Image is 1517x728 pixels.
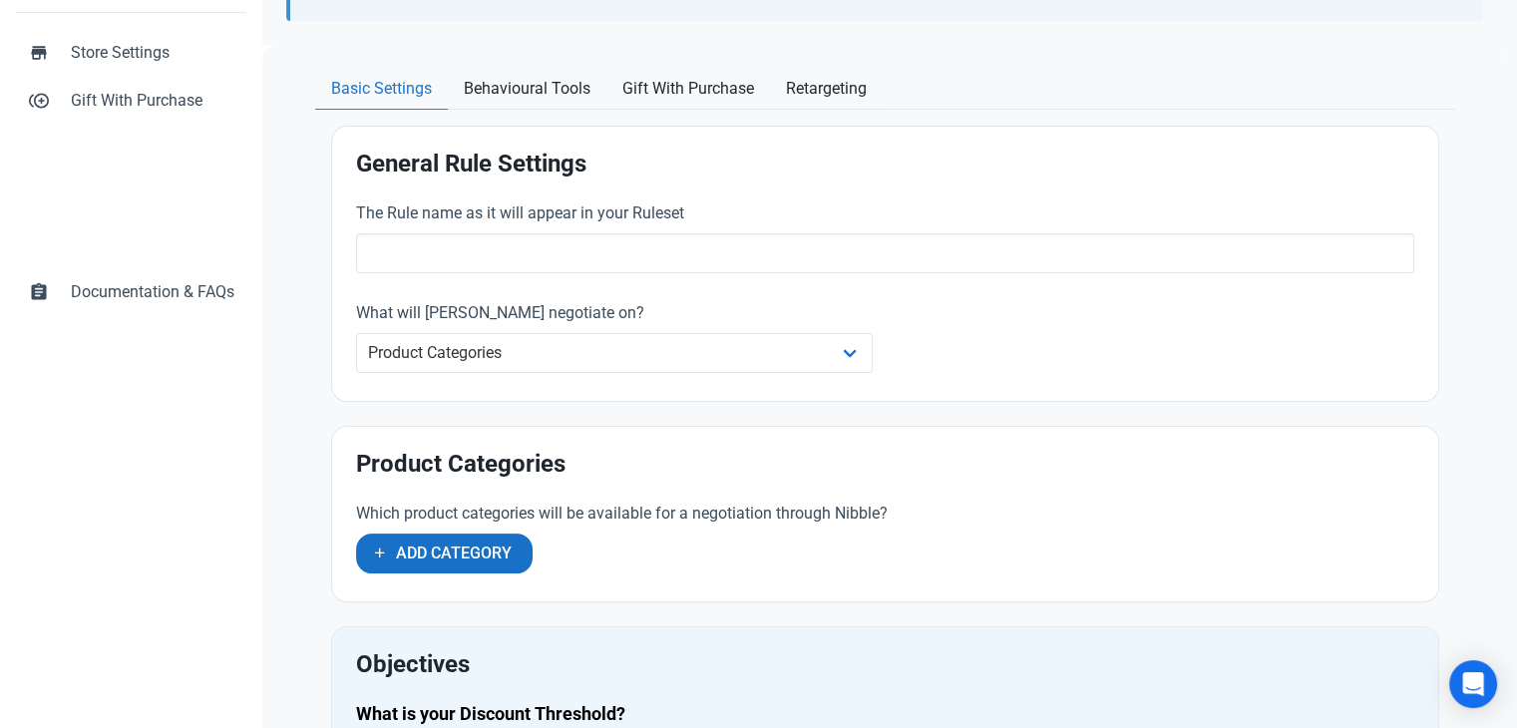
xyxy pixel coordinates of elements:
[356,651,1414,678] h2: Objectives
[356,201,1414,225] label: The Rule name as it will appear in your Ruleset
[356,702,1414,726] h4: What is your Discount Threshold?
[71,41,234,65] span: Store Settings
[71,89,234,113] span: Gift With Purchase
[356,301,874,325] label: What will [PERSON_NAME] negotiate on?
[786,77,867,101] span: Retargeting
[29,41,49,61] span: store
[622,77,754,101] span: Gift With Purchase
[29,89,49,109] span: control_point_duplicate
[29,280,49,300] span: assignment
[396,542,512,565] span: Add Category
[464,77,590,101] span: Behavioural Tools
[356,151,1414,178] h2: General Rule Settings
[16,77,246,125] a: control_point_duplicateGift With Purchase
[71,280,234,304] span: Documentation & FAQs
[16,29,246,77] a: storeStore Settings
[356,534,533,573] button: Add Category
[331,77,432,101] span: Basic Settings
[1449,660,1497,708] div: Open Intercom Messenger
[356,502,1053,526] label: Which product categories will be available for a negotiation through Nibble?
[356,451,1414,478] h2: Product Categories
[16,268,246,316] a: assignmentDocumentation & FAQs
